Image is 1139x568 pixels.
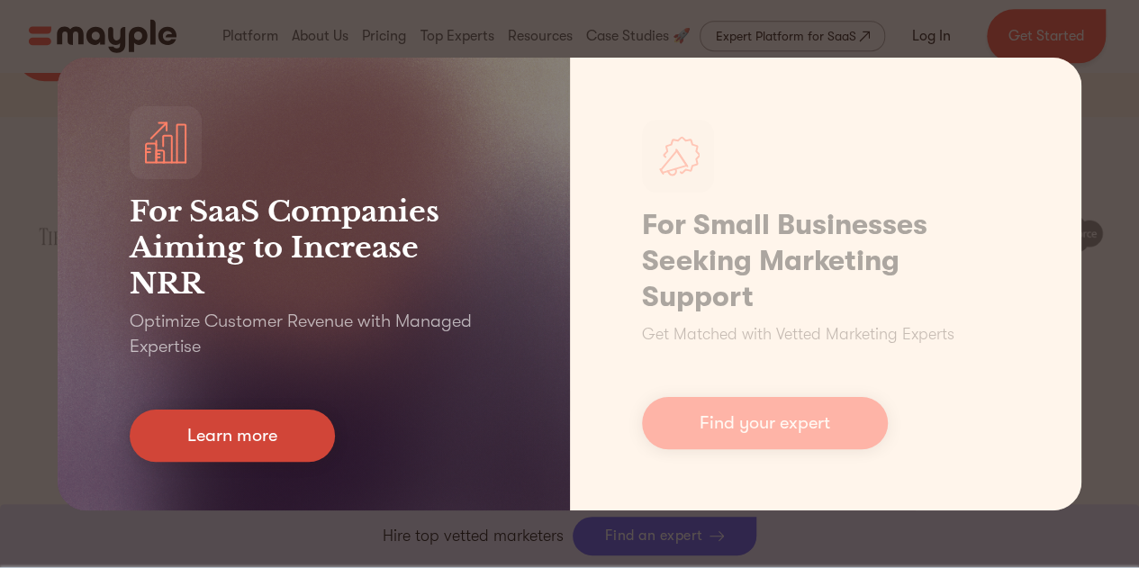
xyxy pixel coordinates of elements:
h3: For SaaS Companies Aiming to Increase NRR [130,194,498,302]
a: Learn more [130,410,335,462]
h1: For Small Businesses Seeking Marketing Support [642,207,1010,315]
a: Find your expert [642,397,888,449]
p: Optimize Customer Revenue with Managed Expertise [130,309,498,359]
p: Get Matched with Vetted Marketing Experts [642,322,954,347]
